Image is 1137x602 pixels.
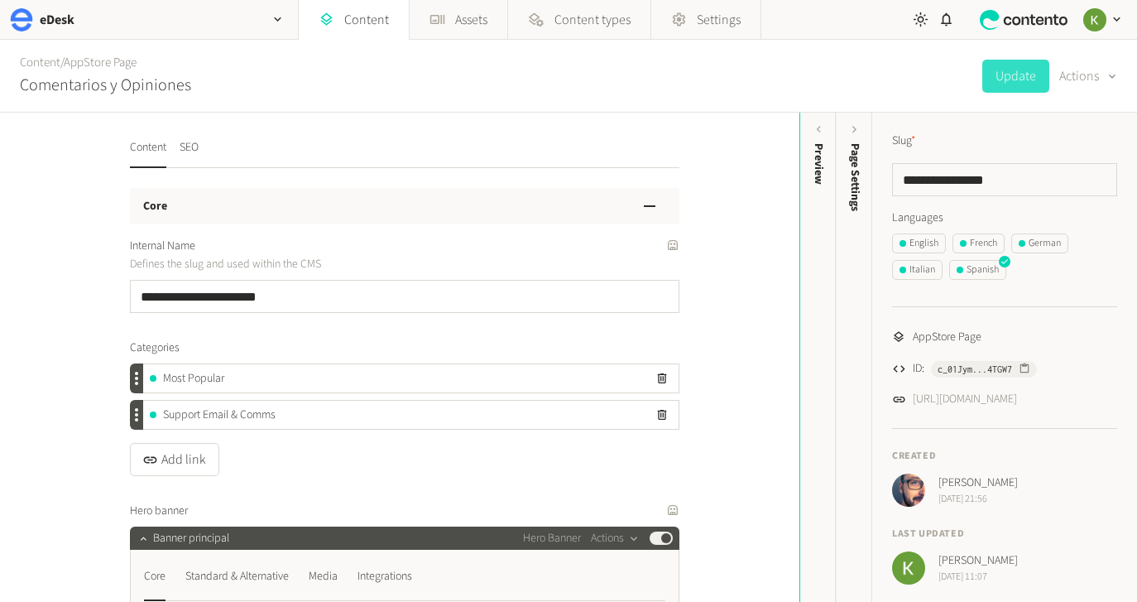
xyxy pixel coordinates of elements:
[697,10,741,30] span: Settings
[892,260,943,280] button: Italian
[1019,236,1061,251] div: German
[130,340,180,357] span: Categories
[1011,234,1068,253] button: German
[163,370,224,388] span: Most Popular
[309,563,338,590] div: Media
[180,139,199,168] button: SEO
[892,449,1117,464] h4: Created
[163,407,276,424] span: Support Email & Comms
[938,570,1018,585] span: [DATE] 11:07
[892,527,1117,542] h4: Last updated
[1083,8,1106,31] img: Keelin Terry
[523,530,581,547] span: Hero Banner
[982,60,1049,93] button: Update
[130,139,166,168] button: Content
[130,255,506,273] p: Defines the slug and used within the CMS
[130,238,195,255] span: Internal Name
[1059,60,1117,93] button: Actions
[153,530,229,547] span: Banner principal
[938,492,1018,507] span: [DATE] 21:56
[913,329,981,346] span: AppStore Page
[960,236,997,251] div: French
[847,143,864,211] span: Page Settings
[892,234,946,253] button: English
[591,528,640,548] button: Actions
[892,209,1117,227] label: Languages
[938,474,1018,492] span: [PERSON_NAME]
[554,10,631,30] span: Content types
[892,551,925,585] img: Keelin Terry
[60,54,64,71] span: /
[143,198,167,215] h3: Core
[40,10,74,30] h2: eDesk
[64,54,137,71] a: AppStore Page
[130,503,188,520] span: Hero banner
[810,143,828,185] div: Preview
[10,8,33,31] img: eDesk
[357,563,412,590] div: Integrations
[931,361,1037,378] button: c_01Jym...4TGW7
[900,236,938,251] div: English
[938,362,1012,377] span: c_01Jym...4TGW7
[900,262,935,277] div: Italian
[20,73,191,98] h2: Comentarios y Opiniones
[938,552,1018,570] span: [PERSON_NAME]
[957,262,999,277] div: Spanish
[952,234,1005,253] button: French
[20,54,60,71] a: Content
[892,132,916,150] label: Slug
[892,474,925,507] img: Josh Angell
[144,563,166,590] div: Core
[913,391,1017,408] a: [URL][DOMAIN_NAME]
[130,443,219,476] button: Add link
[913,360,924,378] span: ID:
[185,563,289,590] div: Standard & Alternative
[949,260,1006,280] button: Spanish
